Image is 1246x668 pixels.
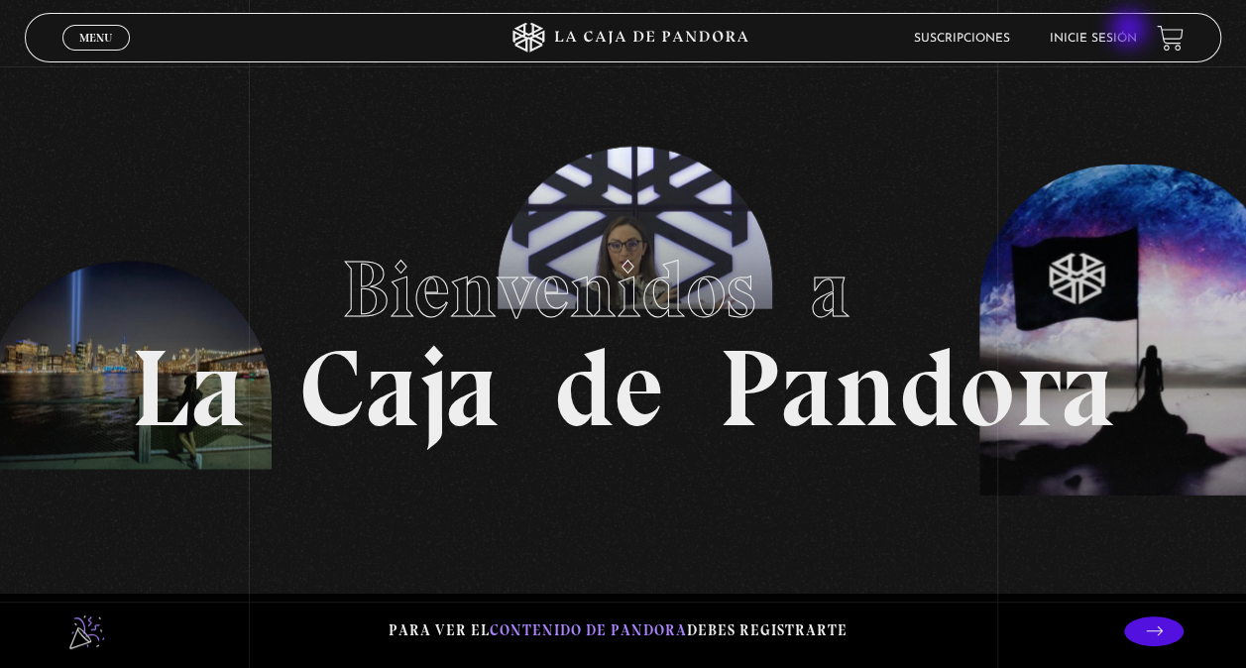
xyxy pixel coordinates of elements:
span: Cerrar [73,49,120,62]
span: contenido de Pandora [490,621,687,639]
span: Bienvenidos a [342,242,905,337]
h1: La Caja de Pandora [131,225,1115,443]
a: Suscripciones [914,33,1010,45]
span: Menu [79,32,112,44]
a: View your shopping cart [1157,25,1184,52]
a: Inicie sesión [1050,33,1137,45]
p: Para ver el debes registrarte [389,617,848,644]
